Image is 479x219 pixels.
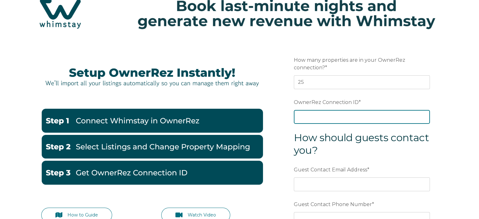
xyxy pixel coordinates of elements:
img: Go to OwnerRez Account-1 [41,109,263,132]
span: Guest Contact Phone Number [294,199,372,209]
span: OwnerRez Connection ID [294,97,359,107]
img: Change Property Mappings [41,135,263,158]
span: Guest Contact Email Address [294,165,367,175]
span: How many properties are in your OwnerRez connection? [294,55,405,72]
span: How should guests contact you? [294,131,429,156]
img: Get OwnerRez Connection ID [41,161,263,184]
img: Picture27 [41,61,263,91]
